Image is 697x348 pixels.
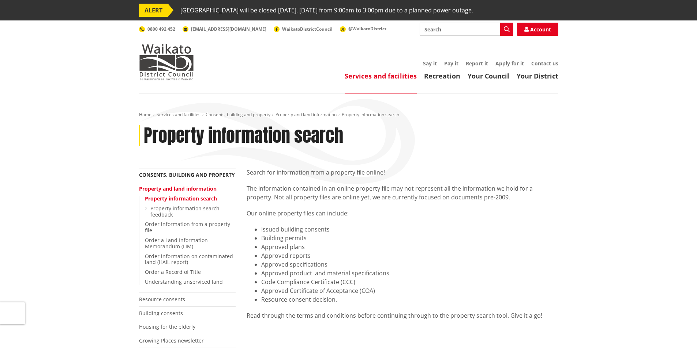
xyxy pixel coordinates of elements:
a: Order a Record of Title [145,268,201,275]
a: Building consents [139,310,183,317]
li: Approved specifications [261,260,558,269]
a: @WaikatoDistrict [340,26,386,32]
a: 0800 492 452 [139,26,175,32]
a: Property information search feedback [150,205,220,218]
a: Services and facilities [157,111,201,118]
span: 0800 492 452 [147,26,175,32]
a: Report it [466,60,488,67]
a: Recreation [424,72,460,80]
a: Say it [423,60,437,67]
span: WaikatoDistrictCouncil [282,26,333,32]
a: Contact us [531,60,558,67]
p: The information contained in an online property file may not represent all the information we hol... [247,184,558,202]
li: Building permits [261,234,558,242]
a: Order a Land Information Memorandum (LIM) [145,237,208,250]
li: Resource consent decision. [261,295,558,304]
a: Growing Places newsletter [139,337,204,344]
span: Our online property files can include: [247,209,349,217]
a: Property information search [145,195,217,202]
li: Code Compliance Certificate (CCC) [261,278,558,286]
a: Your Council [468,72,509,80]
span: @WaikatoDistrict [348,26,386,32]
span: Property information search [342,111,399,118]
a: Housing for the elderly [139,323,195,330]
a: WaikatoDistrictCouncil [274,26,333,32]
nav: breadcrumb [139,112,558,118]
p: Search for information from a property file online! [247,168,558,177]
a: Understanding unserviced land [145,278,223,285]
li: Approved reports [261,251,558,260]
a: Pay it [444,60,458,67]
a: Account [517,23,558,36]
a: Property and land information [276,111,337,118]
span: [GEOGRAPHIC_DATA] will be closed [DATE], [DATE] from 9:00am to 3:00pm due to a planned power outage. [180,4,473,17]
li: Issued building consents [261,225,558,234]
span: ALERT [139,4,168,17]
h1: Property information search [144,125,343,146]
a: Consents, building and property [206,111,270,118]
a: Apply for it [495,60,524,67]
img: Waikato District Council - Te Kaunihera aa Takiwaa o Waikato [139,44,194,80]
a: [EMAIL_ADDRESS][DOMAIN_NAME] [183,26,266,32]
input: Search input [420,23,513,36]
a: Order information on contaminated land (HAIL report) [145,253,233,266]
li: Approved product and material specifications [261,269,558,278]
a: Property and land information [139,185,217,192]
span: [EMAIL_ADDRESS][DOMAIN_NAME] [191,26,266,32]
li: Approved Certificate of Acceptance (COA) [261,286,558,295]
a: Consents, building and property [139,171,235,178]
li: Approved plans [261,242,558,251]
a: Home [139,111,151,118]
a: Order information from a property file [145,221,230,234]
div: Read through the terms and conditions before continuing through to the property search tool. Give... [247,311,558,320]
a: Services and facilities [345,72,417,80]
a: Your District [517,72,558,80]
a: Resource consents [139,296,185,303]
